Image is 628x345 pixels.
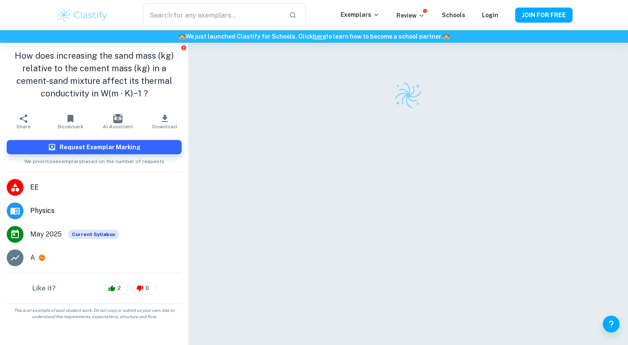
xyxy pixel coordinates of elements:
a: here [313,33,326,40]
span: This is an example of past student work. Do not copy or submit as your own. Use to understand the... [3,307,185,320]
span: Share [16,124,31,130]
span: Download [152,124,177,130]
a: Login [482,12,498,18]
span: 2 [113,284,125,293]
span: 0 [141,284,154,293]
button: Request Exemplar Marking [7,140,182,154]
div: 0 [132,282,156,295]
h6: We just launched Clastify for Schools. Click to learn how to become a school partner. [2,32,626,41]
h6: Like it? [32,283,56,293]
button: Bookmark [47,110,94,133]
div: This exemplar is based on the current syllabus. Feel free to refer to it for inspiration/ideas wh... [68,230,119,239]
h1: How does increasing the sand mass (kg) relative to the cement mass (kg) in a cement-sand mixture ... [7,49,182,100]
span: 🏫 [443,33,450,40]
span: May 2025 [30,229,62,239]
div: 2 [104,282,128,295]
span: Physics [30,206,182,216]
h6: Request Exemplar Marking [60,143,141,152]
input: Search for any exemplars... [143,3,282,27]
button: Report issue [180,44,187,51]
img: AI Assistant [113,114,122,123]
span: 🏫 [178,33,185,40]
span: AI Assistant [103,124,133,130]
img: Clastify logo [56,7,109,23]
span: Current Syllabus [68,230,119,239]
button: AI Assistant [94,110,141,133]
span: We prioritize exemplars based on the number of requests [24,154,164,165]
button: Help and Feedback [603,316,620,332]
p: A [30,253,35,263]
span: Bookmark [58,124,83,130]
button: JOIN FOR FREE [515,8,573,23]
img: Clastify logo [393,80,423,110]
p: Review [396,11,425,20]
span: EE [30,182,182,192]
p: Exemplars [341,10,380,19]
a: Schools [442,12,465,18]
button: Download [141,110,188,133]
